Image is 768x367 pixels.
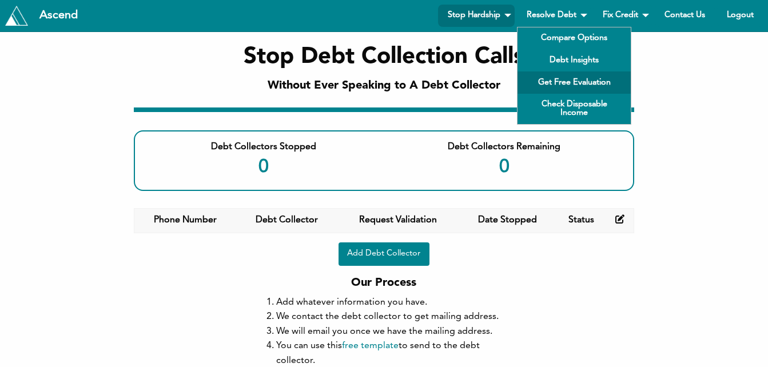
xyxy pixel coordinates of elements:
[593,5,652,27] a: Fix Credit
[30,10,87,21] div: Ascend
[518,94,631,124] a: Check Disposable Income
[339,242,429,266] button: Add Debt Collector
[459,208,555,233] th: Date Stopped
[134,208,236,233] th: Phone Number
[518,27,631,50] a: Compare Options
[244,78,524,94] h2: Without Ever Speaking to A Debt Collector
[276,310,503,325] li: We contact the debt collector to get mailing address.
[517,5,591,27] a: Resolve Debt
[276,325,503,340] li: We will email you once we have the mailing address.
[236,208,337,233] th: Debt Collector
[265,275,503,291] h2: Our Process
[144,140,384,154] div: Debt Collectors Stopped
[518,50,631,72] a: Debt Insights
[607,208,634,233] th: Edit
[276,296,503,310] li: Add whatever information you have.
[2,3,90,28] a: Tryascend.com Ascend
[556,208,607,233] th: Status
[655,5,715,27] a: Contact Us
[717,5,763,27] a: Logout
[384,154,624,181] div: 0
[342,341,399,350] a: free template
[144,154,384,181] div: 0
[5,6,28,25] img: Tryascend.com
[518,71,631,94] a: Get Free Evaluation
[244,41,524,73] h1: Stop Debt Collection Calls
[438,5,515,27] a: Stop Hardship
[384,140,624,154] div: Debt Collectors Remaining
[337,208,460,233] th: Request Validation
